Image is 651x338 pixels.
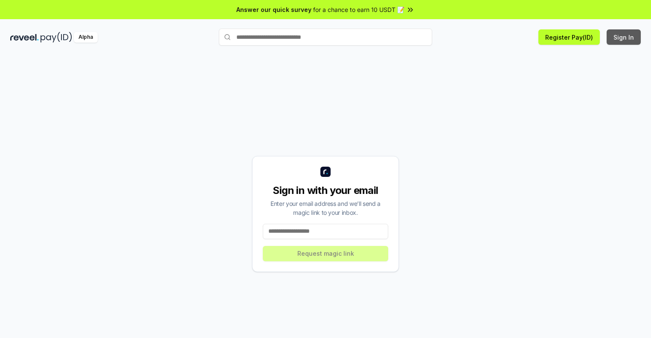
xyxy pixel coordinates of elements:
[263,184,388,197] div: Sign in with your email
[236,5,311,14] span: Answer our quick survey
[313,5,404,14] span: for a chance to earn 10 USDT 📝
[607,29,641,45] button: Sign In
[10,32,39,43] img: reveel_dark
[320,167,331,177] img: logo_small
[74,32,98,43] div: Alpha
[41,32,72,43] img: pay_id
[538,29,600,45] button: Register Pay(ID)
[263,199,388,217] div: Enter your email address and we’ll send a magic link to your inbox.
